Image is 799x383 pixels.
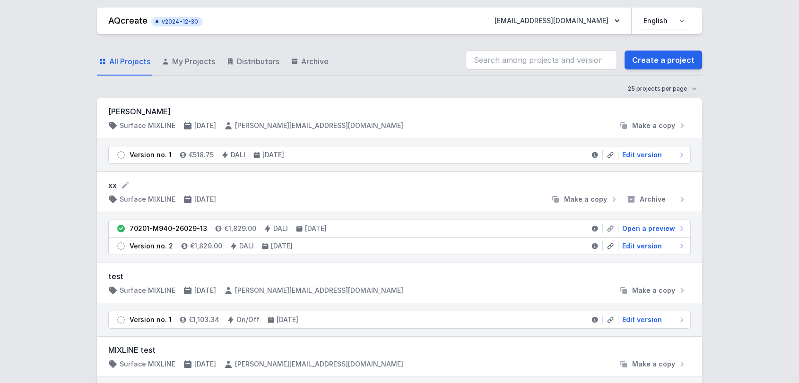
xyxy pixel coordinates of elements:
button: Make a copy [615,121,691,130]
span: Archive [301,56,329,67]
button: v2024-12-30 [151,15,203,26]
span: All Projects [109,56,150,67]
h4: €1,829.00 [224,224,256,233]
h4: On/Off [236,315,260,324]
span: Open a preview [622,224,675,233]
button: Make a copy [615,359,691,369]
h4: Surface MIXLINE [120,286,175,295]
img: draft.svg [116,150,126,160]
a: AQcreate [108,16,148,26]
h4: DALI [273,224,288,233]
a: Distributors [225,48,281,76]
img: draft.svg [116,241,126,251]
span: My Projects [172,56,215,67]
h4: DALI [239,241,254,251]
h4: [DATE] [194,359,216,369]
h3: test [108,271,691,282]
span: Make a copy [632,359,675,369]
a: Edit version [618,315,686,324]
a: All Projects [97,48,152,76]
h4: [DATE] [262,150,284,160]
h4: DALI [231,150,245,160]
h4: [DATE] [194,286,216,295]
a: Create a project [625,51,702,69]
h4: Surface MIXLINE [120,195,175,204]
button: Rename project [121,180,130,190]
select: Choose language [638,12,691,29]
h3: MIXLINE test [108,344,691,356]
span: Edit version [622,241,662,251]
a: Edit version [618,150,686,160]
h4: €1,103.34 [189,315,219,324]
span: Edit version [622,150,662,160]
div: Version no. 1 [130,150,172,160]
h4: €518.75 [189,150,214,160]
h4: [PERSON_NAME][EMAIL_ADDRESS][DOMAIN_NAME] [235,286,403,295]
div: Version no. 1 [130,315,172,324]
span: Make a copy [632,286,675,295]
input: Search among projects and versions... [466,51,617,69]
a: Archive [289,48,330,76]
form: xx [108,179,691,191]
h3: [PERSON_NAME] [108,106,691,117]
div: 70201-M940-26029-13 [130,224,207,233]
h4: [PERSON_NAME][EMAIL_ADDRESS][DOMAIN_NAME] [235,121,403,130]
span: v2024-12-30 [156,18,198,26]
h4: [DATE] [305,224,327,233]
h4: Surface MIXLINE [120,121,175,130]
h4: [DATE] [194,195,216,204]
span: Make a copy [632,121,675,130]
button: Make a copy [547,195,623,204]
div: Version no. 2 [130,241,173,251]
span: Archive [640,195,666,204]
h4: [PERSON_NAME][EMAIL_ADDRESS][DOMAIN_NAME] [235,359,403,369]
h4: Surface MIXLINE [120,359,175,369]
a: Open a preview [618,224,686,233]
h4: [DATE] [277,315,298,324]
button: Archive [623,195,691,204]
h4: [DATE] [271,241,293,251]
a: Edit version [618,241,686,251]
span: Make a copy [564,195,607,204]
img: draft.svg [116,315,126,324]
button: [EMAIL_ADDRESS][DOMAIN_NAME] [487,12,627,29]
h4: [DATE] [194,121,216,130]
h4: €1,829.00 [190,241,222,251]
button: Make a copy [615,286,691,295]
span: Distributors [237,56,279,67]
a: My Projects [160,48,217,76]
span: Edit version [622,315,662,324]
